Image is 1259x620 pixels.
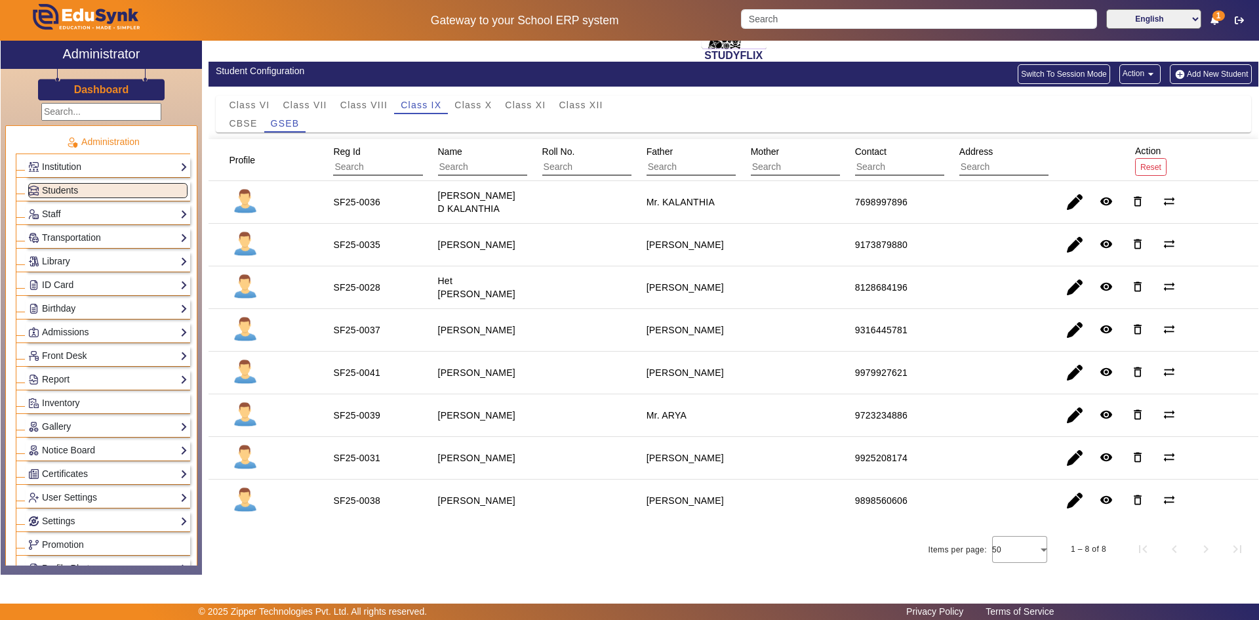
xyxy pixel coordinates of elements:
[1163,323,1176,336] mat-icon: sync_alt
[1131,408,1144,421] mat-icon: delete_outline
[647,146,673,157] span: Father
[1131,451,1144,464] mat-icon: delete_outline
[29,186,39,196] img: Students.png
[29,398,39,408] img: Inventory.png
[855,238,908,251] div: 9173879880
[209,49,1258,62] h2: STUDYFLIX
[438,276,515,299] staff-with-status: Het [PERSON_NAME]
[959,159,1077,176] input: Search
[538,140,676,180] div: Roll No.
[542,159,660,176] input: Search
[1130,139,1171,180] div: Action
[1071,543,1106,556] div: 1 – 8 of 8
[647,409,687,422] div: Mr. ARYA
[1100,323,1113,336] mat-icon: remove_red_eye
[28,183,188,198] a: Students
[1190,533,1222,565] button: Next page
[1163,493,1176,506] mat-icon: sync_alt
[42,185,78,196] span: Students
[929,543,987,556] div: Items per page:
[1018,64,1110,84] button: Switch To Session Mode
[438,239,515,250] staff-with-status: [PERSON_NAME]
[1127,533,1159,565] button: First page
[955,140,1093,180] div: Address
[271,119,300,128] span: GSEB
[1131,323,1144,336] mat-icon: delete_outline
[850,140,989,180] div: Contact
[199,605,428,619] p: © 2025 Zipper Technologies Pvt. Ltd. All rights reserved.
[855,159,972,176] input: Search
[647,366,724,379] div: [PERSON_NAME]
[73,83,130,96] a: Dashboard
[229,271,262,304] img: profile.png
[66,136,78,148] img: Administration.png
[216,64,727,78] div: Student Configuration
[438,495,515,506] staff-with-status: [PERSON_NAME]
[855,281,908,294] div: 8128684196
[1173,69,1187,80] img: add-new-student.png
[229,442,262,474] img: profile.png
[28,396,188,411] a: Inventory
[746,140,885,180] div: Mother
[224,148,271,172] div: Profile
[229,119,257,128] span: CBSE
[438,410,515,421] staff-with-status: [PERSON_NAME]
[333,366,380,379] div: SF25-0041
[751,159,868,176] input: Search
[855,323,908,337] div: 9316445781
[438,190,515,214] staff-with-status: [PERSON_NAME] D KALANTHIA
[333,196,380,209] div: SF25-0036
[855,494,908,507] div: 9898560606
[16,135,190,149] p: Administration
[333,323,380,337] div: SF25-0037
[1100,195,1113,208] mat-icon: remove_red_eye
[1,41,202,69] a: Administrator
[959,146,993,157] span: Address
[433,140,572,180] div: Name
[1131,280,1144,293] mat-icon: delete_outline
[322,14,727,28] h5: Gateway to your School ERP system
[1100,280,1113,293] mat-icon: remove_red_eye
[1100,365,1113,379] mat-icon: remove_red_eye
[1163,451,1176,464] mat-icon: sync_alt
[542,146,575,157] span: Roll No.
[229,484,262,517] img: profile.png
[1100,451,1113,464] mat-icon: remove_red_eye
[283,100,327,110] span: Class VII
[1131,365,1144,379] mat-icon: delete_outline
[647,281,724,294] div: [PERSON_NAME]
[229,100,270,110] span: Class VI
[229,399,262,432] img: profile.png
[329,140,467,180] div: Reg Id
[1212,10,1225,21] span: 1
[1144,68,1157,81] mat-icon: arrow_drop_down
[74,83,129,96] h3: Dashboard
[647,494,724,507] div: [PERSON_NAME]
[229,314,262,346] img: profile.png
[647,323,724,337] div: [PERSON_NAME]
[333,159,450,176] input: Search
[1159,533,1190,565] button: Previous page
[647,451,724,465] div: [PERSON_NAME]
[1170,64,1251,84] button: Add New Student
[855,409,908,422] div: 9723234886
[438,159,555,176] input: Search
[1222,533,1253,565] button: Last page
[647,196,715,209] div: Mr. KALANTHIA
[438,325,515,335] staff-with-status: [PERSON_NAME]
[1119,64,1161,84] button: Action
[1131,493,1144,506] mat-icon: delete_outline
[741,9,1096,29] input: Search
[340,100,388,110] span: Class VIII
[333,238,380,251] div: SF25-0035
[855,196,908,209] div: 7698997896
[1100,493,1113,506] mat-icon: remove_red_eye
[438,367,515,378] staff-with-status: [PERSON_NAME]
[1163,365,1176,379] mat-icon: sync_alt
[229,155,255,165] span: Profile
[333,494,380,507] div: SF25-0038
[333,146,360,157] span: Reg Id
[1100,238,1113,251] mat-icon: remove_red_eye
[28,537,188,552] a: Promotion
[333,451,380,465] div: SF25-0031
